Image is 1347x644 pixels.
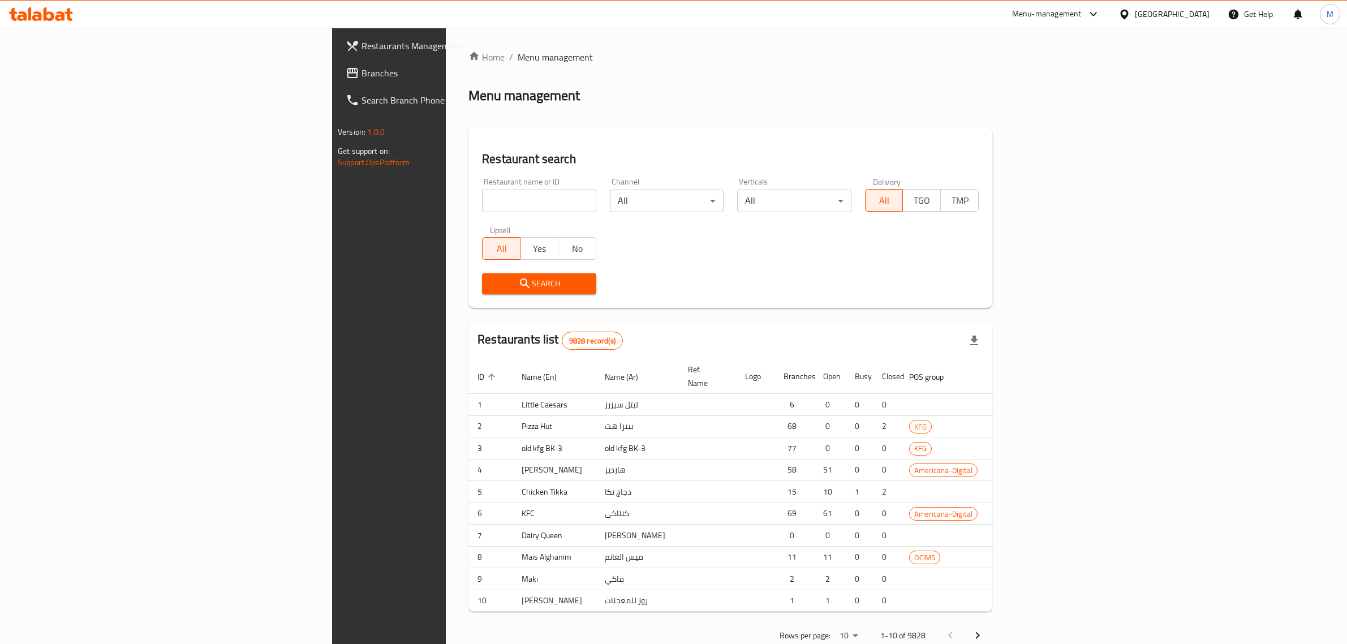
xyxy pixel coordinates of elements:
span: TMP [945,192,974,209]
span: Search [491,277,587,291]
span: POS group [909,370,958,384]
span: Get support on: [338,144,390,158]
th: Open [814,359,846,394]
td: 2 [873,481,900,503]
th: Branches [774,359,814,394]
td: 11 [774,546,814,568]
td: 0 [846,415,873,437]
td: ليتل سيزرز [596,394,679,416]
td: 69 [774,503,814,525]
h2: Restaurant search [482,151,979,168]
span: KFG [910,442,931,455]
td: 2 [873,415,900,437]
td: دجاج تكا [596,481,679,503]
td: 10 [814,481,846,503]
td: 0 [846,437,873,460]
td: ميس الغانم [596,546,679,568]
td: 0 [846,590,873,612]
span: All [487,241,516,257]
button: Yes [520,237,558,260]
div: Total records count [562,332,623,350]
span: 1.0.0 [367,124,385,139]
td: [PERSON_NAME] [596,525,679,547]
span: Yes [525,241,554,257]
td: 0 [846,546,873,568]
td: ماكي [596,568,679,590]
td: 0 [846,503,873,525]
span: No [563,241,592,257]
th: Busy [846,359,873,394]
button: TMP [940,189,979,212]
td: روز للمعجنات [596,590,679,612]
td: 15 [774,481,814,503]
input: Search for restaurant name or ID.. [482,190,596,212]
div: All [610,190,724,212]
span: Americana-Digital [910,508,977,521]
div: All [737,190,851,212]
td: 0 [846,568,873,590]
td: هارديز [596,459,679,481]
td: 0 [814,437,846,460]
td: 0 [846,394,873,416]
span: TGO [907,192,936,209]
td: 0 [814,415,846,437]
td: old kfg BK-3 [596,437,679,460]
td: 1 [774,590,814,612]
h2: Restaurants list [477,331,623,350]
span: Search Branch Phone [362,93,548,107]
span: KFG [910,420,931,433]
button: No [558,237,596,260]
a: Branches [337,59,557,87]
span: Americana-Digital [910,464,977,477]
a: Support.OpsPlatform [338,155,410,170]
span: Name (Ar) [605,370,653,384]
nav: breadcrumb [468,50,992,64]
td: 0 [873,503,900,525]
th: Logo [736,359,774,394]
span: Branches [362,66,548,80]
a: Restaurants Management [337,32,557,59]
td: 1 [814,590,846,612]
td: 0 [873,590,900,612]
div: [GEOGRAPHIC_DATA] [1135,8,1210,20]
td: 0 [846,459,873,481]
td: 0 [814,525,846,547]
button: TGO [902,189,941,212]
div: Export file [961,327,988,354]
td: 0 [873,459,900,481]
a: Search Branch Phone [337,87,557,114]
td: 0 [774,525,814,547]
span: Ref. Name [688,363,722,390]
td: 0 [873,568,900,590]
td: 0 [873,546,900,568]
span: Version: [338,124,365,139]
td: 51 [814,459,846,481]
td: 77 [774,437,814,460]
td: 1 [846,481,873,503]
span: Restaurants Management [362,39,548,53]
td: 0 [814,394,846,416]
td: 6 [774,394,814,416]
td: 11 [814,546,846,568]
span: OCIMS [910,551,940,564]
td: بيتزا هت [596,415,679,437]
button: All [865,189,903,212]
label: Upsell [490,226,511,234]
p: Rows per page: [780,629,830,643]
td: 0 [873,394,900,416]
table: enhanced table [468,359,1091,612]
span: M [1327,8,1333,20]
th: Closed [873,359,900,394]
div: Menu-management [1012,7,1082,21]
span: 9828 record(s) [562,336,622,346]
td: 61 [814,503,846,525]
td: 58 [774,459,814,481]
td: كنتاكى [596,503,679,525]
span: ID [477,370,499,384]
td: 0 [873,525,900,547]
button: All [482,237,520,260]
td: 0 [873,437,900,460]
button: Search [482,273,596,294]
label: Delivery [873,178,901,186]
td: 2 [814,568,846,590]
